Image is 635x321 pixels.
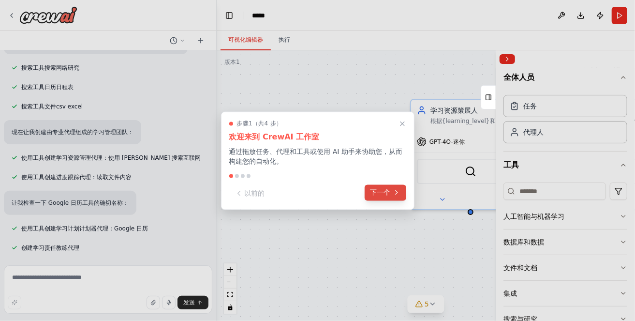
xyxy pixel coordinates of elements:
[245,189,265,197] font: 以前的
[249,120,252,127] font: 1
[222,9,236,22] button: 隐藏左侧边栏
[229,148,403,165] font: 通过拖放任务、代理和工具或使用 AI 助手来协助您，从而构建您的自动化。
[265,120,282,127] font: 4 步）
[229,185,271,201] button: 以前的
[397,118,408,129] button: 关闭演练
[370,188,391,196] font: 下一个
[237,120,249,127] font: 步骤
[252,120,265,127] font: （共
[365,184,406,200] button: 下一个
[229,132,320,141] font: 欢迎来到 CrewAI 工作室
